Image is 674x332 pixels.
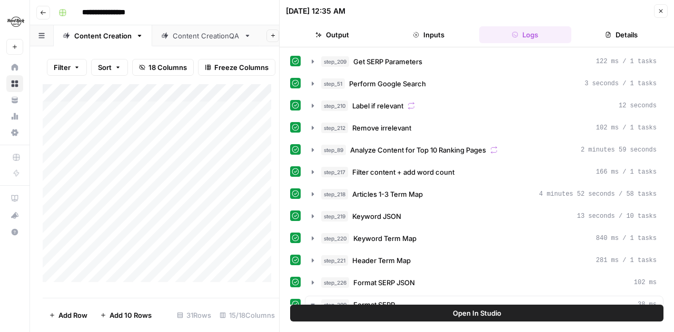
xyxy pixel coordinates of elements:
span: Format SERP JSON [353,277,415,288]
div: Content CreationQA [173,31,240,41]
span: Keyword JSON [352,211,401,222]
span: 281 ms / 1 tasks [596,256,657,265]
button: 3 seconds / 1 tasks [305,75,663,92]
span: Label if relevant [352,100,403,111]
span: 2 minutes 59 seconds [581,145,657,155]
span: 13 seconds / 10 tasks [577,212,657,221]
span: 18 Columns [148,62,187,73]
button: What's new? [6,207,23,224]
a: Your Data [6,92,23,108]
span: step_51 [321,78,345,89]
button: Inputs [382,26,474,43]
a: Content Creation [54,25,152,46]
span: step_200 [321,299,349,310]
button: 122 ms / 1 tasks [305,53,663,70]
button: Open In Studio [290,305,663,321]
span: 102 ms / 1 tasks [596,123,657,133]
a: Home [6,59,23,76]
button: 2 minutes 59 seconds [305,142,663,158]
span: 38 ms [638,300,657,309]
button: Sort [91,59,128,76]
span: Format SERP [353,299,395,310]
button: 102 ms / 1 tasks [305,119,663,136]
button: 166 ms / 1 tasks [305,164,663,180]
button: Output [286,26,378,43]
button: Help + Support [6,224,23,240]
span: Remove irrelevant [352,123,411,133]
button: 102 ms [305,274,663,291]
span: Add Row [58,310,87,320]
span: step_212 [321,123,348,133]
span: Perform Google Search [349,78,426,89]
button: 4 minutes 52 seconds / 58 tasks [305,186,663,203]
button: Details [576,26,668,43]
span: Filter content + add word count [352,167,454,177]
span: step_219 [321,211,348,222]
span: Get SERP Parameters [353,56,422,67]
div: 31 Rows [173,307,215,324]
span: Articles 1-3 Term Map [352,189,423,199]
span: Sort [98,62,112,73]
span: step_217 [321,167,348,177]
span: step_218 [321,189,348,199]
span: Analyze Content for Top 10 Ranking Pages [350,145,486,155]
button: Logs [479,26,571,43]
a: Content CreationQA [152,25,260,46]
span: step_210 [321,100,348,111]
div: [DATE] 12:35 AM [286,6,345,16]
button: Workspace: Hard Rock Digital [6,8,23,35]
span: 3 seconds / 1 tasks [584,79,657,88]
a: Usage [6,108,23,125]
button: 281 ms / 1 tasks [305,252,663,269]
span: step_89 [321,145,346,155]
span: step_209 [321,56,349,67]
span: Filter [54,62,71,73]
a: Browse [6,75,23,92]
span: 166 ms / 1 tasks [596,167,657,177]
button: Freeze Columns [198,59,275,76]
a: AirOps Academy [6,190,23,207]
button: 13 seconds / 10 tasks [305,208,663,225]
span: Add 10 Rows [110,310,152,320]
span: Keyword Term Map [353,233,417,244]
img: Hard Rock Digital Logo [6,12,25,31]
span: Freeze Columns [214,62,269,73]
span: 12 seconds [619,101,657,110]
span: 840 ms / 1 tasks [596,234,657,243]
span: Header Term Map [352,255,411,266]
div: What's new? [7,207,23,223]
span: 102 ms [634,278,657,287]
a: Settings [6,124,23,141]
span: 4 minutes 52 seconds / 58 tasks [539,189,657,199]
div: Content Creation [74,31,132,41]
button: 840 ms / 1 tasks [305,230,663,247]
button: Add Row [43,307,94,324]
button: 18 Columns [132,59,194,76]
span: step_226 [321,277,349,288]
span: 122 ms / 1 tasks [596,57,657,66]
button: 38 ms [305,296,663,313]
button: 12 seconds [305,97,663,114]
span: Open In Studio [453,308,501,318]
button: Add 10 Rows [94,307,158,324]
div: 15/18 Columns [215,307,279,324]
button: Filter [47,59,87,76]
span: step_220 [321,233,349,244]
span: step_221 [321,255,348,266]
